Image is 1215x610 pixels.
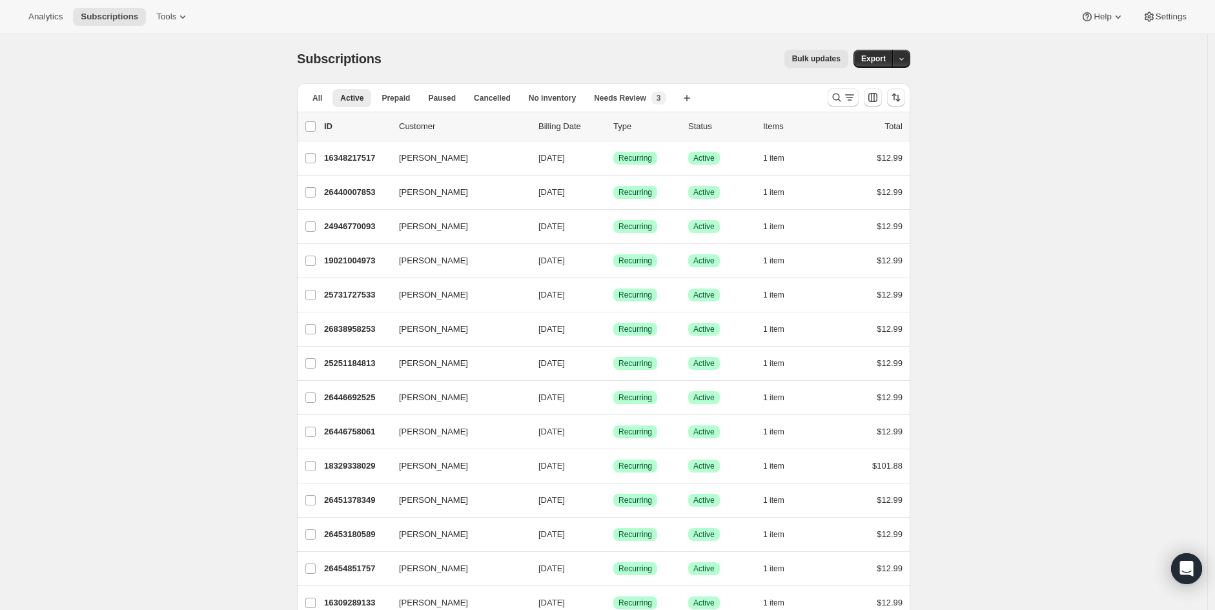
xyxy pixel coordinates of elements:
[324,491,903,509] div: 26451378349[PERSON_NAME][DATE]SuccessRecurringSuccessActive1 item$12.99
[763,256,784,266] span: 1 item
[877,529,903,539] span: $12.99
[693,290,715,300] span: Active
[693,324,715,334] span: Active
[324,528,389,541] p: 26453180589
[618,598,652,608] span: Recurring
[763,286,799,304] button: 1 item
[340,93,363,103] span: Active
[399,289,468,301] span: [PERSON_NAME]
[399,323,468,336] span: [PERSON_NAME]
[324,525,903,544] div: 26453180589[PERSON_NAME][DATE]SuccessRecurringSuccessActive1 item$12.99
[763,183,799,201] button: 1 item
[324,560,903,578] div: 26454851757[PERSON_NAME][DATE]SuccessRecurringSuccessActive1 item$12.99
[763,423,799,441] button: 1 item
[763,457,799,475] button: 1 item
[877,221,903,231] span: $12.99
[877,358,903,368] span: $12.99
[529,93,576,103] span: No inventory
[148,8,197,26] button: Tools
[73,8,146,26] button: Subscriptions
[391,422,520,442] button: [PERSON_NAME]
[391,353,520,374] button: [PERSON_NAME]
[618,290,652,300] span: Recurring
[618,187,652,198] span: Recurring
[399,391,468,404] span: [PERSON_NAME]
[391,148,520,168] button: [PERSON_NAME]
[618,358,652,369] span: Recurring
[391,250,520,271] button: [PERSON_NAME]
[324,120,389,133] p: ID
[81,12,138,22] span: Subscriptions
[324,354,903,372] div: 25251184813[PERSON_NAME][DATE]SuccessRecurringSuccessActive1 item$12.99
[693,461,715,471] span: Active
[763,290,784,300] span: 1 item
[538,153,565,163] span: [DATE]
[657,93,661,103] span: 3
[693,153,715,163] span: Active
[1094,12,1111,22] span: Help
[877,495,903,505] span: $12.99
[391,216,520,237] button: [PERSON_NAME]
[693,598,715,608] span: Active
[763,427,784,437] span: 1 item
[324,596,389,609] p: 16309289133
[763,461,784,471] span: 1 item
[1073,8,1132,26] button: Help
[391,558,520,579] button: [PERSON_NAME]
[391,285,520,305] button: [PERSON_NAME]
[763,187,784,198] span: 1 item
[538,290,565,300] span: [DATE]
[324,289,389,301] p: 25731727533
[763,358,784,369] span: 1 item
[324,357,389,370] p: 25251184813
[538,187,565,197] span: [DATE]
[538,221,565,231] span: [DATE]
[693,564,715,574] span: Active
[763,495,784,505] span: 1 item
[693,529,715,540] span: Active
[391,387,520,408] button: [PERSON_NAME]
[1156,12,1187,22] span: Settings
[877,427,903,436] span: $12.99
[877,392,903,402] span: $12.99
[399,186,468,199] span: [PERSON_NAME]
[618,529,652,540] span: Recurring
[763,218,799,236] button: 1 item
[763,389,799,407] button: 1 item
[877,324,903,334] span: $12.99
[618,427,652,437] span: Recurring
[324,218,903,236] div: 24946770093[PERSON_NAME][DATE]SuccessRecurringSuccessActive1 item$12.99
[693,221,715,232] span: Active
[885,120,903,133] p: Total
[877,290,903,300] span: $12.99
[399,220,468,233] span: [PERSON_NAME]
[693,358,715,369] span: Active
[872,461,903,471] span: $101.88
[324,183,903,201] div: 26440007853[PERSON_NAME][DATE]SuccessRecurringSuccessActive1 item$12.99
[324,389,903,407] div: 26446692525[PERSON_NAME][DATE]SuccessRecurringSuccessActive1 item$12.99
[324,286,903,304] div: 25731727533[PERSON_NAME][DATE]SuccessRecurringSuccessActive1 item$12.99
[877,564,903,573] span: $12.99
[763,120,828,133] div: Items
[688,120,753,133] p: Status
[297,52,382,66] span: Subscriptions
[399,460,468,473] span: [PERSON_NAME]
[382,93,410,103] span: Prepaid
[877,187,903,197] span: $12.99
[693,256,715,266] span: Active
[763,491,799,509] button: 1 item
[399,120,528,133] p: Customer
[538,392,565,402] span: [DATE]
[618,495,652,505] span: Recurring
[538,461,565,471] span: [DATE]
[28,12,63,22] span: Analytics
[1135,8,1194,26] button: Settings
[399,528,468,541] span: [PERSON_NAME]
[763,221,784,232] span: 1 item
[887,88,905,107] button: Sort the results
[324,252,903,270] div: 19021004973[PERSON_NAME][DATE]SuccessRecurringSuccessActive1 item$12.99
[693,187,715,198] span: Active
[763,320,799,338] button: 1 item
[21,8,70,26] button: Analytics
[399,562,468,575] span: [PERSON_NAME]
